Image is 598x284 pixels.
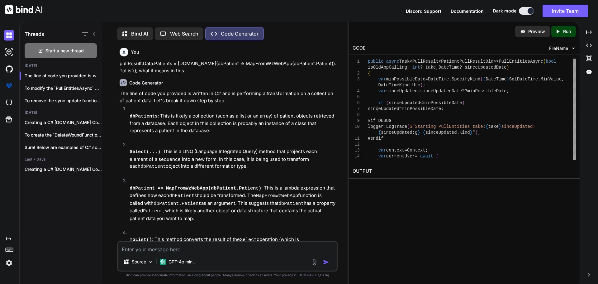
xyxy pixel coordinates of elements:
code: Select(...) [130,149,160,155]
span: MinValue [540,77,561,82]
span: from [389,160,399,165]
span: if [378,100,383,105]
span: ; [425,148,428,153]
span: DateTime? sinceUpdatedDate [439,65,506,70]
span: = [425,77,428,82]
span: . [449,77,451,82]
h6: Code Generator [129,80,163,86]
span: } [499,124,501,129]
span: ) [475,130,477,135]
span: . [457,130,459,135]
span: bool [546,59,556,64]
span: ( [436,154,438,159]
span: SpecifyKind [452,77,480,82]
span: ( [407,124,410,129]
span: await [420,154,433,159]
div: CODE [353,45,366,52]
span: } [417,130,420,135]
p: GPT-4o min.. [168,259,195,265]
span: sinceUpdatedDate [420,89,462,94]
span: = [415,154,417,159]
span: " [472,130,475,135]
span: . [410,83,412,88]
span: { [423,130,425,135]
p: The line of code you provided is written in C# and is performing a transformation on a collection... [120,90,336,104]
span: } [470,130,472,135]
span: . [383,124,386,129]
span: ; [478,130,480,135]
span: var [378,154,386,159]
span: public [368,59,383,64]
span: , [561,77,564,82]
span: minPossibleDate [402,106,441,111]
span: ; [506,89,509,94]
p: The line of code you provided is written... [25,73,102,79]
span: ) [462,100,464,105]
code: dbPatient [140,164,166,169]
p: : This is a lambda expression that defines how each should be transformed. The function is called... [130,185,336,222]
span: ?? [462,89,467,94]
div: 4 [353,88,360,94]
h1: Threads [25,30,44,38]
code: dbPatients [130,114,158,119]
span: ( [386,100,388,105]
p: Bind can provide inaccurate information, including about people. Always double-check its answers.... [117,273,338,277]
span: Start a new thread [45,48,84,54]
code: dbPatient [278,201,304,206]
span: take [488,124,499,129]
span: DateTime [486,77,506,82]
span: #if DEBUG [368,118,392,123]
div: 7 [353,106,360,112]
div: 5 [353,94,360,100]
span: < [420,100,423,105]
button: Discord Support [406,8,441,14]
span: logger [368,124,383,129]
img: attachment [311,258,318,266]
h2: [DATE] [20,110,102,115]
span: ( [480,77,483,82]
span: ) [506,77,509,82]
code: dbPatient => MapFromWzWebApp(dbPatient.Patient) [130,186,261,191]
span: Dark mode [493,8,516,14]
span: { [368,71,370,76]
span: Task [399,59,410,64]
span: < [439,59,441,64]
span: PatientPullResultOld [441,59,493,64]
span: { [486,124,488,129]
h2: Last 7 Days [20,157,102,162]
h2: [DATE] [20,63,102,68]
span: $"Starting PullEntities take: [410,124,486,129]
span: = [404,148,407,153]
span: sinceUpdated [389,100,420,105]
span: var [378,148,386,153]
span: context [386,148,404,153]
div: 8 [353,112,360,118]
span: context [415,160,433,165]
p: : This is likely a collection (such as a list or an array) of patient objects retrieved from a da... [130,113,336,134]
p: To modify the `PullEntitiesAsync` method... [25,85,102,91]
code: Patient [143,209,163,214]
div: 14 [353,153,360,159]
span: FileName [549,45,568,51]
span: int [412,65,420,70]
span: , [436,65,438,70]
span: Utc [412,83,420,88]
div: 11 [353,136,360,142]
span: PullEntitiesAsync [499,59,543,64]
p: To remove the sync update functionality ... [25,98,102,104]
span: ; [441,106,444,111]
span: SqlDateTime [509,77,538,82]
img: darkChat [4,30,14,41]
span: minPossibleDate [423,100,462,105]
p: Code Generator [221,30,259,37]
div: 6 [353,100,360,106]
p: Preview [528,28,545,35]
span: . [433,160,436,165]
h2: OUTPUT [349,164,580,179]
span: var [378,89,386,94]
span: , [407,65,410,70]
span: . [538,77,540,82]
p: Run [563,28,571,35]
span: #endif [368,136,383,141]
